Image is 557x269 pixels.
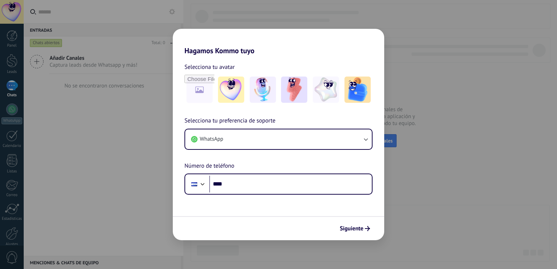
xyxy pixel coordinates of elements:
[218,77,244,103] img: -1.jpeg
[281,77,307,103] img: -3.jpeg
[336,222,373,235] button: Siguiente
[250,77,276,103] img: -2.jpeg
[313,77,339,103] img: -4.jpeg
[173,29,384,55] h2: Hagamos Kommo tuyo
[344,77,371,103] img: -5.jpeg
[184,62,235,72] span: Selecciona tu avatar
[184,161,234,171] span: Número de teléfono
[184,116,276,126] span: Selecciona tu preferencia de soporte
[200,136,223,143] span: WhatsApp
[187,176,201,192] div: Honduras: + 504
[185,129,372,149] button: WhatsApp
[340,226,363,231] span: Siguiente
